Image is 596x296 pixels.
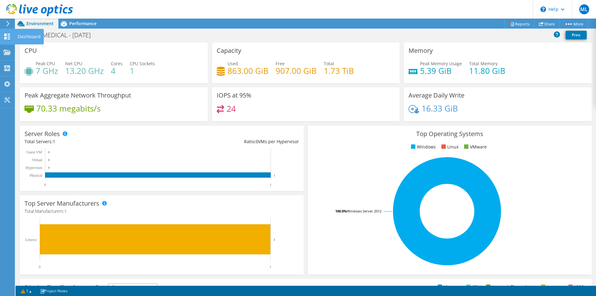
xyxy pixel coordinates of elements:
h4: 24 [227,105,236,112]
h4: 863.00 GiB [228,67,269,74]
h3: Capacity [217,47,241,54]
text: 0 [48,151,50,154]
h3: Top Operating Systems [313,130,587,137]
h4: 1 [130,67,155,74]
a: Reports [505,19,535,29]
text: 0 [48,166,50,169]
a: More [559,19,588,29]
li: CPU [465,284,481,290]
text: 1 [270,183,272,187]
li: VMware [463,143,487,150]
h3: Memory [409,47,433,54]
span: Cores [111,61,123,66]
a: Print [566,31,587,39]
h4: Total Manufacturers: [25,208,299,215]
span: Used [228,61,238,66]
h4: 7 GHz [36,67,58,74]
span: 1 [53,139,55,144]
li: Network Throughput [485,284,535,290]
span: Total [324,61,334,66]
text: 1 [274,174,275,177]
h4: 5.39 GiB [420,67,462,74]
span: Peak Memory Usage [420,61,462,66]
li: Linux [440,143,458,150]
text: 1 [269,265,271,269]
div: Dashboard [15,29,44,44]
span: ML [579,4,589,14]
h3: CPU [25,47,37,54]
svg: \n [540,7,546,12]
text: 0 [44,183,46,187]
h4: 907.00 GiB [276,67,317,74]
text: 0 [48,158,50,162]
span: Peak CPU [36,61,55,66]
span: Environment [26,20,54,26]
h1: CLARE MEDICAL - [DATE] [20,32,100,39]
text: 0 [39,265,41,269]
h3: Server Roles [25,130,60,137]
text: Physical [29,173,42,178]
span: CPU Sockets [130,61,155,66]
li: Latency [540,284,563,290]
h4: 4 [111,67,123,74]
span: IOPS [108,284,157,291]
a: 1 [17,287,36,295]
text: Virtual [32,158,43,162]
span: Performance [69,20,97,26]
tspan: Windows Server 2012 [347,209,382,213]
a: Project Notes [36,287,72,295]
a: Share [534,19,560,29]
h4: 11.80 GiB [469,67,505,74]
li: Memory [436,284,461,290]
span: Free [276,61,285,66]
h4: 70.33 megabits/s [36,105,101,112]
h3: Peak Aggregate Network Throughput [25,92,131,99]
h3: IOPS at 95% [217,92,251,99]
li: Windows [409,143,436,150]
h4: 16.33 GiB [422,105,458,112]
h4: 1.73 TiB [324,67,354,74]
tspan: 100.0% [335,209,347,213]
text: Hypervisor [25,166,42,170]
h3: Average Daily Write [409,92,464,99]
span: 1 [64,208,67,214]
h3: Top Server Manufacturers [25,200,99,207]
li: IOPS [567,284,584,290]
text: Guest VM [26,150,42,154]
span: 0 [256,139,258,144]
text: Lenovo [25,238,37,242]
span: Net CPU [65,61,82,66]
span: Total Memory [469,61,498,66]
div: Total Servers: [25,138,162,145]
div: Ratio: VMs per Hypervisor [162,138,299,145]
text: 1 [273,238,275,241]
h4: 13.20 GHz [65,67,104,74]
